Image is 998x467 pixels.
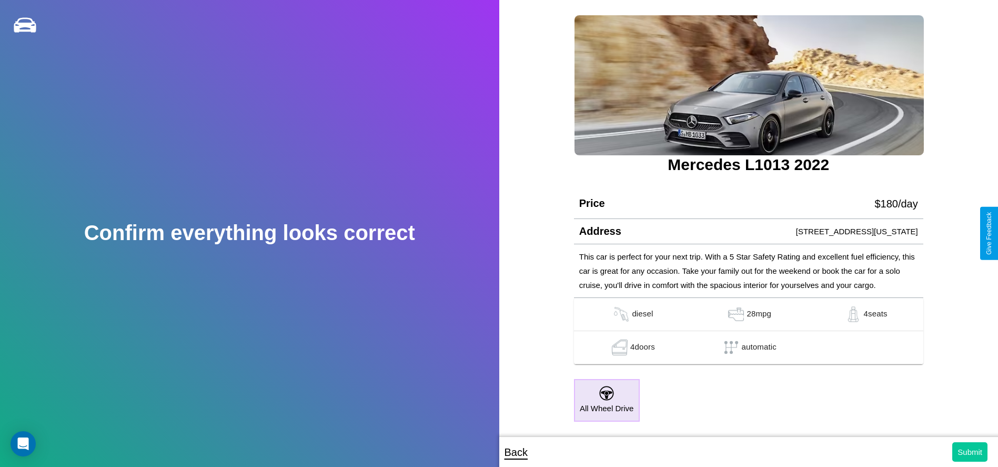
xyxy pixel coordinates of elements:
img: gas [843,306,864,322]
table: simple table [574,298,923,364]
p: diesel [632,306,653,322]
p: [STREET_ADDRESS][US_STATE] [796,224,918,239]
p: 4 doors [630,340,655,355]
h2: Confirm everything looks correct [84,221,415,245]
h3: Mercedes L1013 2022 [574,156,923,174]
p: 28 mpg [747,306,771,322]
div: Open Intercom Messenger [11,431,36,456]
button: Submit [952,442,987,462]
div: Give Feedback [985,212,993,255]
p: $ 180 /day [874,194,918,213]
p: This car is perfect for your next trip. With a 5 Star Safety Rating and excellent fuel efficiency... [579,250,918,292]
h4: Price [579,197,605,210]
img: gas [609,340,630,355]
img: gas [725,306,747,322]
p: automatic [742,340,777,355]
img: gas [611,306,632,322]
p: All Wheel Drive [580,401,634,415]
p: 4 seats [864,306,888,322]
h4: Address [579,225,621,237]
p: Back [505,443,528,462]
